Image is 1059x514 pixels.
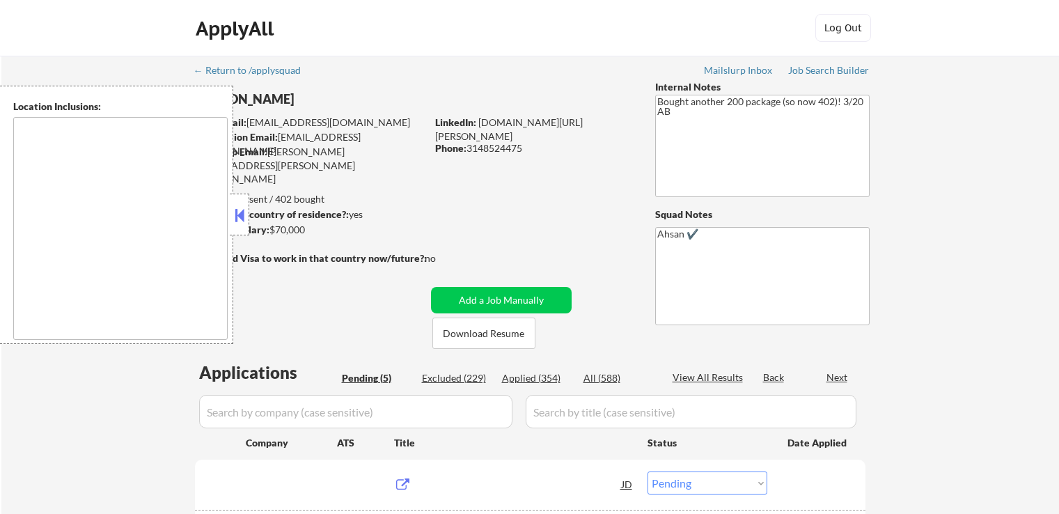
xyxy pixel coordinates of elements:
[435,116,476,128] strong: LinkedIn:
[815,14,871,42] button: Log Out
[425,251,464,265] div: no
[673,371,747,384] div: View All Results
[196,116,426,130] div: [EMAIL_ADDRESS][DOMAIN_NAME]
[526,395,856,428] input: Search by title (case sensitive)
[194,192,426,206] div: 354 sent / 402 bought
[199,364,337,381] div: Applications
[194,223,426,237] div: $70,000
[763,371,785,384] div: Back
[435,141,632,155] div: 3148524475
[704,65,774,75] div: Mailslurp Inbox
[655,208,870,221] div: Squad Notes
[194,208,349,220] strong: Can work in country of residence?:
[196,17,278,40] div: ApplyAll
[13,100,228,114] div: Location Inclusions:
[435,142,466,154] strong: Phone:
[704,65,774,79] a: Mailslurp Inbox
[342,371,411,385] div: Pending (5)
[620,472,634,497] div: JD
[431,287,572,313] button: Add a Job Manually
[648,430,767,455] div: Status
[788,65,870,75] div: Job Search Builder
[194,65,314,79] a: ← Return to /applysquad
[195,91,481,108] div: [PERSON_NAME]
[435,116,583,142] a: [DOMAIN_NAME][URL][PERSON_NAME]
[583,371,653,385] div: All (588)
[337,436,394,450] div: ATS
[195,252,427,264] strong: Will need Visa to work in that country now/future?:
[194,65,314,75] div: ← Return to /applysquad
[246,436,337,450] div: Company
[422,371,492,385] div: Excluded (229)
[826,371,849,384] div: Next
[432,318,535,349] button: Download Resume
[199,395,512,428] input: Search by company (case sensitive)
[196,130,426,157] div: [EMAIL_ADDRESS][DOMAIN_NAME]
[195,145,426,186] div: [PERSON_NAME][EMAIL_ADDRESS][PERSON_NAME][DOMAIN_NAME]
[194,208,422,221] div: yes
[394,436,634,450] div: Title
[502,371,572,385] div: Applied (354)
[655,80,870,94] div: Internal Notes
[787,436,849,450] div: Date Applied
